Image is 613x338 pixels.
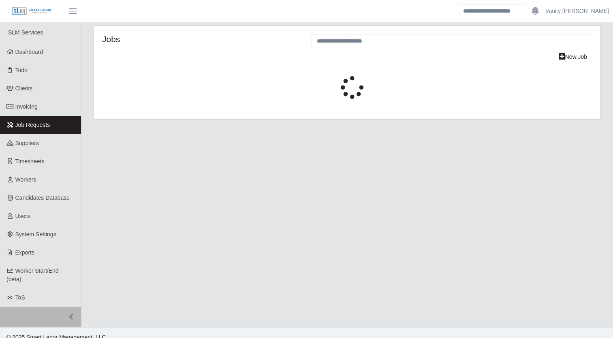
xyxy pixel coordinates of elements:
span: Invoicing [15,103,38,110]
img: SLM Logo [11,7,52,16]
h4: Jobs [102,34,299,44]
span: System Settings [15,231,56,237]
input: Search [458,4,525,18]
span: Exports [15,249,34,256]
span: Job Requests [15,122,50,128]
span: SLM Services [8,29,43,36]
span: Clients [15,85,33,92]
span: ToS [15,294,25,301]
a: Vanity [PERSON_NAME] [545,7,609,15]
span: Dashboard [15,49,43,55]
span: Worker Start/End (beta) [6,267,59,282]
span: Suppliers [15,140,39,146]
span: Workers [15,176,36,183]
span: Candidates Database [15,195,70,201]
a: New Job [553,50,592,64]
span: Todo [15,67,28,73]
span: Timesheets [15,158,45,165]
span: Users [15,213,30,219]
